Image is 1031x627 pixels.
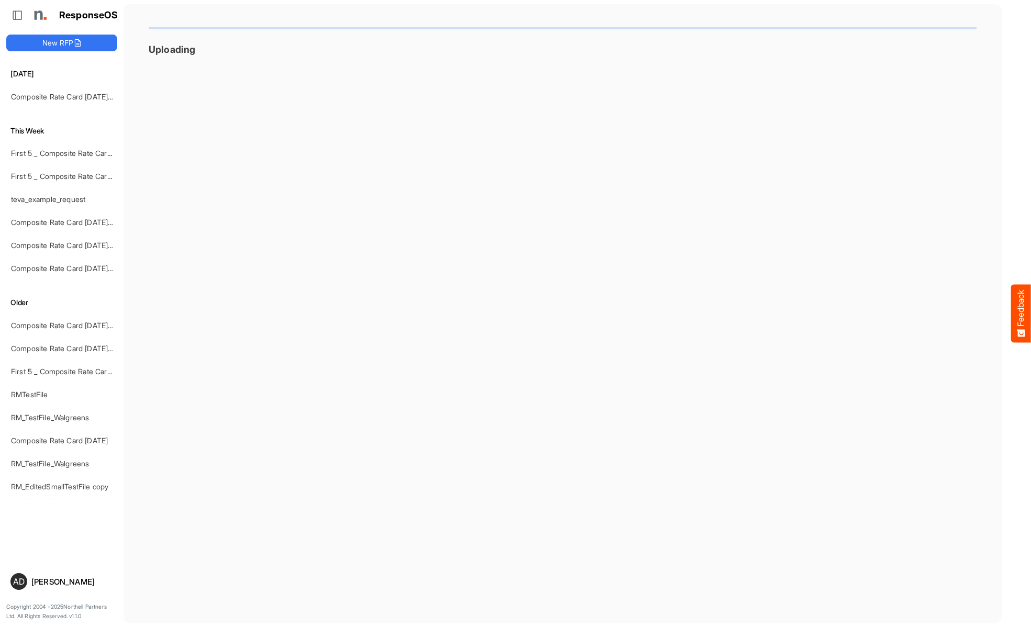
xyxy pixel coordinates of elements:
[11,482,108,491] a: RM_EditedSmallTestFile copy
[11,149,147,158] a: First 5 _ Composite Rate Card [DATE] (2)
[29,5,50,26] img: Northell
[31,578,113,586] div: [PERSON_NAME]
[11,195,85,204] a: teva_example_request
[59,10,118,21] h1: ResponseOS
[11,172,147,181] a: First 5 _ Composite Rate Card [DATE] (2)
[11,390,48,399] a: RMTestFile
[11,436,108,445] a: Composite Rate Card [DATE]
[11,344,135,353] a: Composite Rate Card [DATE]_smaller
[11,92,135,101] a: Composite Rate Card [DATE]_smaller
[6,35,117,51] button: New RFP
[1011,285,1031,343] button: Feedback
[13,577,25,586] span: AD
[11,264,182,273] a: Composite Rate Card [DATE] mapping test_deleted
[11,413,89,422] a: RM_TestFile_Walgreens
[11,321,135,330] a: Composite Rate Card [DATE]_smaller
[6,297,117,308] h6: Older
[6,68,117,80] h6: [DATE]
[11,459,89,468] a: RM_TestFile_Walgreens
[6,602,117,621] p: Copyright 2004 - 2025 Northell Partners Ltd. All Rights Reserved. v 1.1.0
[11,218,135,227] a: Composite Rate Card [DATE]_smaller
[11,241,135,250] a: Composite Rate Card [DATE]_smaller
[149,44,977,55] h3: Uploading
[11,367,137,376] a: First 5 _ Composite Rate Card [DATE]
[6,125,117,137] h6: This Week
